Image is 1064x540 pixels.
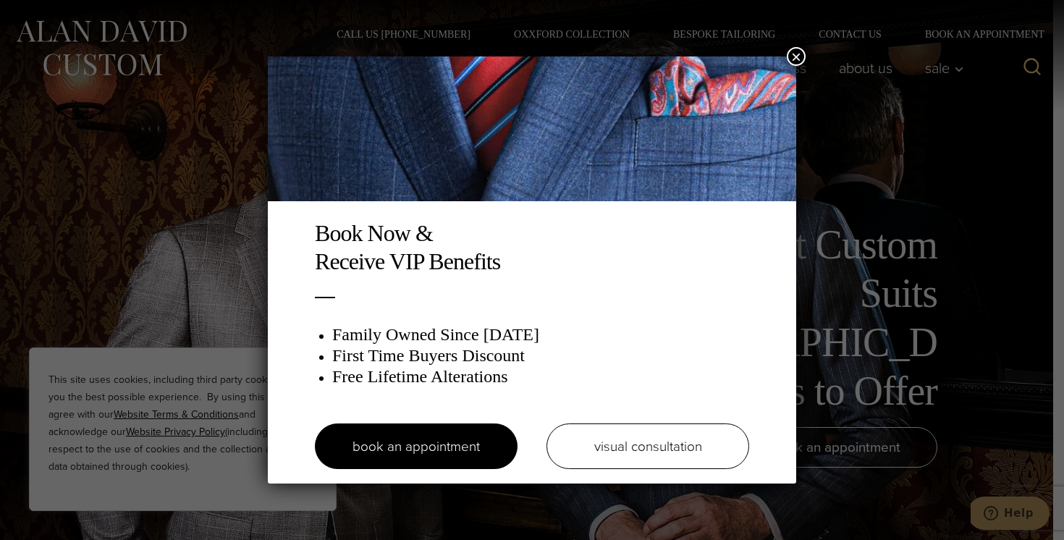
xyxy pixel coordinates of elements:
a: visual consultation [546,423,749,469]
a: book an appointment [315,423,518,469]
h2: Book Now & Receive VIP Benefits [315,219,749,275]
h3: First Time Buyers Discount [332,345,749,366]
span: Help [33,10,63,23]
h3: Free Lifetime Alterations [332,366,749,387]
h3: Family Owned Since [DATE] [332,324,749,345]
button: Close [787,47,806,66]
